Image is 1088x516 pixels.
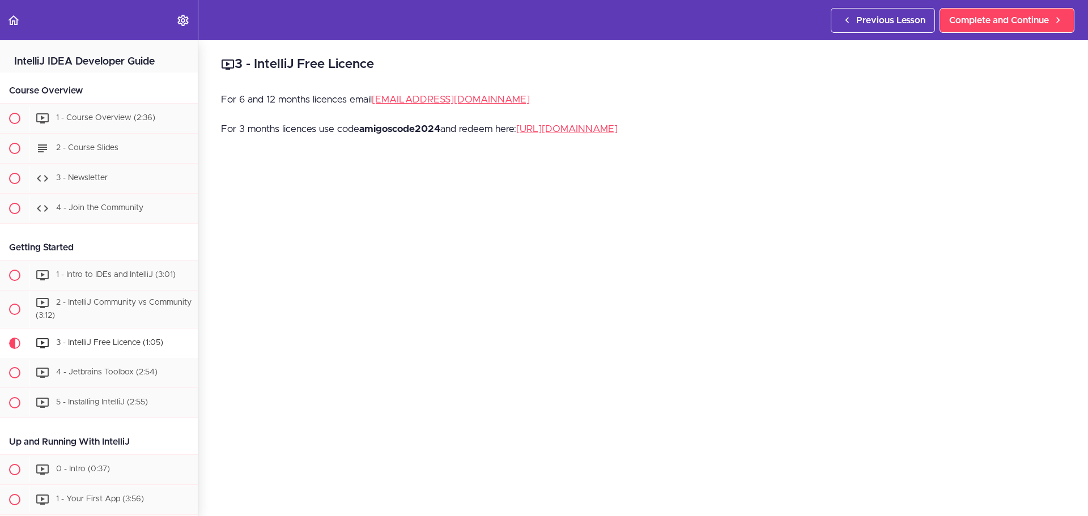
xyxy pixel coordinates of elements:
[372,95,530,104] a: [EMAIL_ADDRESS][DOMAIN_NAME]
[949,14,1049,27] span: Complete and Continue
[940,8,1074,33] a: Complete and Continue
[56,465,110,473] span: 0 - Intro (0:37)
[359,124,440,134] strong: amigoscode2024
[221,121,1065,138] p: For 3 months licences use code and redeem here:
[36,298,192,319] span: 2 - IntelliJ Community vs Community (3:12)
[56,339,163,347] span: 3 - IntelliJ Free Licence (1:05)
[831,8,935,33] a: Previous Lesson
[7,14,20,27] svg: Back to course curriculum
[856,14,925,27] span: Previous Lesson
[221,55,1065,74] h2: 3 - IntelliJ Free Licence
[56,368,158,376] span: 4 - Jetbrains Toolbox (2:54)
[56,271,176,279] span: 1 - Intro to IDEs and IntelliJ (3:01)
[56,174,108,182] span: 3 - Newsletter
[56,495,144,503] span: 1 - Your First App (3:56)
[221,91,1065,108] p: For 6 and 12 months licences email
[56,114,155,122] span: 1 - Course Overview (2:36)
[56,204,143,212] span: 4 - Join the Community
[516,124,618,134] a: [URL][DOMAIN_NAME]
[56,144,118,152] span: 2 - Course Slides
[176,14,190,27] svg: Settings Menu
[56,398,148,406] span: 5 - Installing IntelliJ (2:55)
